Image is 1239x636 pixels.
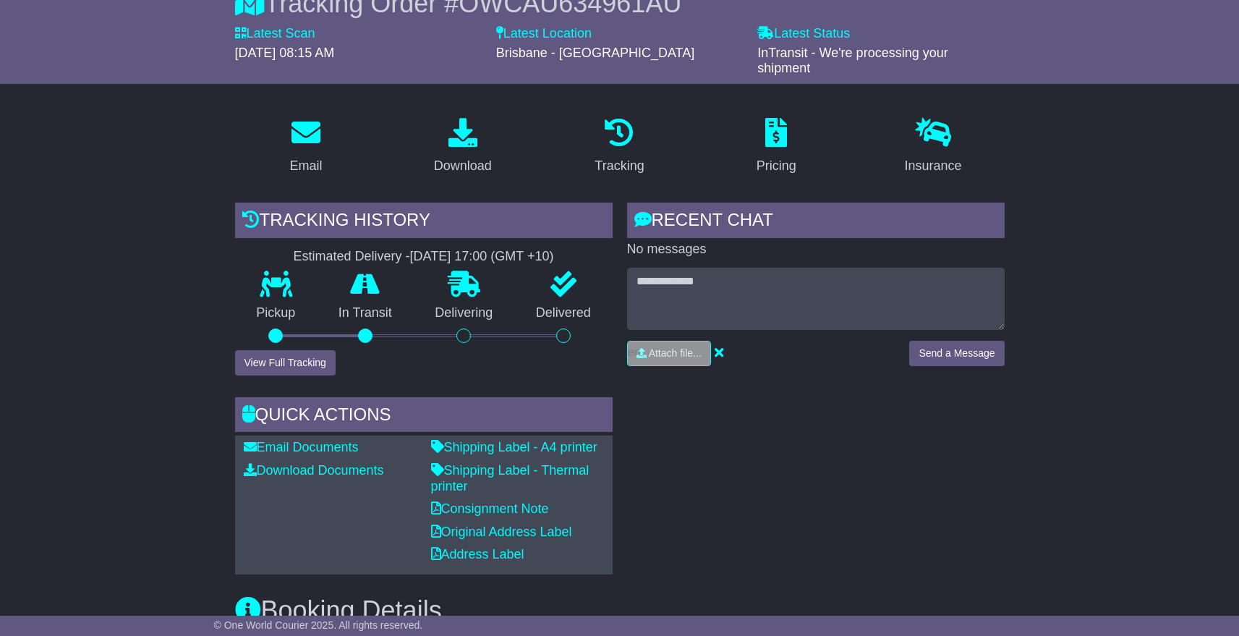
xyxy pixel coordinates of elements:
div: Download [434,156,492,176]
a: Shipping Label - A4 printer [431,440,597,454]
label: Latest Scan [235,26,315,42]
a: Insurance [895,113,971,181]
a: Tracking [585,113,653,181]
p: In Transit [317,305,414,321]
div: RECENT CHAT [627,203,1005,242]
div: Estimated Delivery - [235,249,613,265]
div: [DATE] 17:00 (GMT +10) [410,249,554,265]
p: No messages [627,242,1005,258]
a: Consignment Note [431,501,549,516]
a: Email Documents [244,440,359,454]
label: Latest Status [757,26,850,42]
span: Brisbane - [GEOGRAPHIC_DATA] [496,46,694,60]
a: Original Address Label [431,525,572,539]
a: Pricing [747,113,806,181]
span: © One World Courier 2025. All rights reserved. [214,619,423,631]
p: Pickup [235,305,318,321]
h3: Booking Details [235,596,1005,625]
button: Send a Message [909,341,1004,366]
span: [DATE] 08:15 AM [235,46,335,60]
button: View Full Tracking [235,350,336,376]
p: Delivered [514,305,613,321]
a: Shipping Label - Thermal printer [431,463,589,493]
div: Tracking [595,156,644,176]
div: Email [289,156,322,176]
a: Download [425,113,501,181]
div: Tracking history [235,203,613,242]
a: Download Documents [244,463,384,478]
div: Pricing [757,156,796,176]
div: Insurance [905,156,962,176]
a: Email [280,113,331,181]
span: InTransit - We're processing your shipment [757,46,948,76]
label: Latest Location [496,26,592,42]
div: Quick Actions [235,397,613,436]
p: Delivering [414,305,515,321]
a: Address Label [431,547,524,561]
